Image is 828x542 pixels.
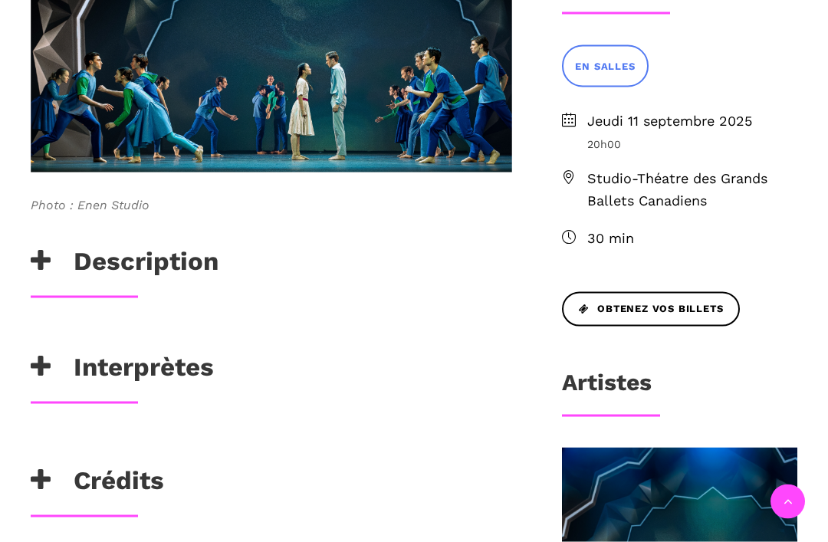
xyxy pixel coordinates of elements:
h3: Interprètes [31,352,214,390]
h3: Artistes [562,369,652,407]
span: 20h00 [587,136,797,153]
span: EN SALLES [575,59,635,75]
span: 30 min [587,228,797,250]
a: Obtenez vos billets [562,292,740,327]
a: EN SALLES [562,45,648,87]
span: Photo : Enen Studio [31,195,512,215]
span: Jeudi 11 septembre 2025 [587,110,797,133]
h3: Crédits [31,465,164,504]
h3: Description [31,246,219,284]
span: Studio-Théatre des Grands Ballets Canadiens [587,168,797,212]
span: Obtenez vos billets [579,301,723,317]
